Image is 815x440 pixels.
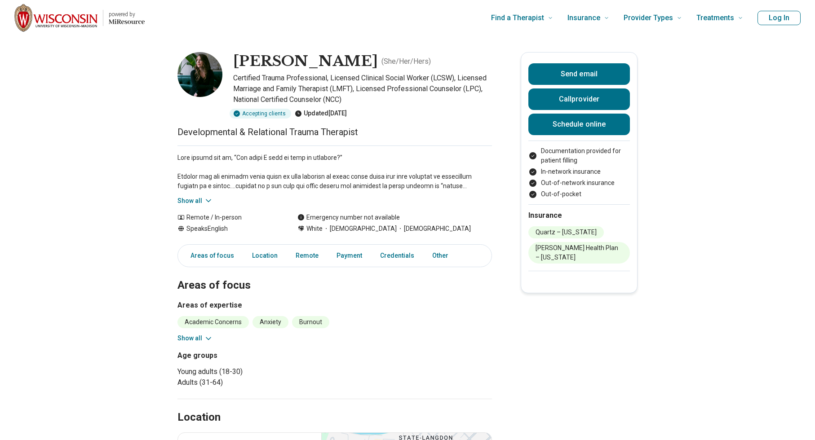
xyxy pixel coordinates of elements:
img: Valerie Burns Cathers, Certified Trauma Professional [177,52,222,97]
a: Location [247,246,283,265]
p: Certified Trauma Professional, Licensed Clinical Social Worker (LCSW), Licensed Marriage and Fami... [233,73,492,105]
li: Quartz – [US_STATE] [528,226,604,238]
button: Show all [177,334,213,343]
a: Home page [14,4,145,32]
div: Accepting clients [230,109,291,119]
li: Adults (31-64) [177,377,331,388]
h2: Location [177,410,221,425]
span: Provider Types [624,12,673,24]
p: powered by [109,11,145,18]
p: ( She/Her/Hers ) [381,56,431,67]
li: In-network insurance [528,167,630,176]
span: [DEMOGRAPHIC_DATA] [323,224,397,233]
span: White [306,224,323,233]
span: [DEMOGRAPHIC_DATA] [397,224,471,233]
div: Updated [DATE] [295,109,347,119]
div: Emergency number not available [297,213,400,222]
h3: Age groups [177,350,331,361]
button: Send email [528,63,630,85]
a: Areas of focus [180,246,239,265]
span: Find a Therapist [491,12,544,24]
li: Out-of-pocket [528,189,630,199]
a: Remote [290,246,324,265]
ul: Payment options [528,146,630,199]
a: Schedule online [528,114,630,135]
h2: Areas of focus [177,256,492,293]
a: Payment [331,246,368,265]
h1: [PERSON_NAME] [233,52,378,71]
div: Speaks English [177,224,279,233]
p: Developmental & Relational Trauma Therapist [177,126,492,138]
li: Out-of-network insurance [528,178,630,188]
button: Callprovider [528,88,630,110]
span: Treatments [696,12,734,24]
li: Academic Concerns [177,316,249,328]
span: Insurance [567,12,600,24]
a: Other [427,246,459,265]
li: [PERSON_NAME] Health Plan – [US_STATE] [528,242,630,264]
li: Young adults (18-30) [177,366,331,377]
button: Show all [177,196,213,206]
li: Anxiety [252,316,288,328]
button: Log In [757,11,801,25]
p: Lore ipsumd sit am, “Con adipi E sedd ei temp in utlabore?” Etdolor mag ali enimadm venia quisn e... [177,153,492,191]
li: Burnout [292,316,329,328]
a: Credentials [375,246,420,265]
div: Remote / In-person [177,213,279,222]
h3: Areas of expertise [177,300,492,311]
li: Documentation provided for patient filling [528,146,630,165]
h2: Insurance [528,210,630,221]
